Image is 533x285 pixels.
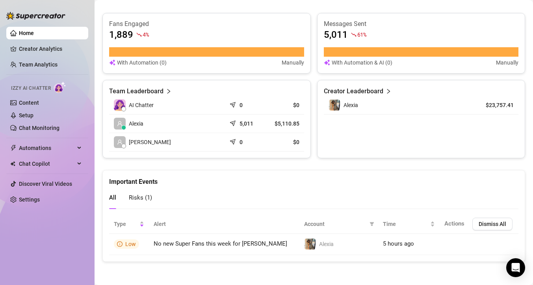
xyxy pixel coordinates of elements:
[114,220,138,228] span: Type
[344,102,358,108] span: Alexia
[378,215,440,234] th: Time
[368,218,376,230] span: filter
[114,99,126,111] img: izzy-ai-chatter-avatar-DDCN_rTZ.svg
[383,240,414,247] span: 5 hours ago
[383,220,429,228] span: Time
[19,30,34,36] a: Home
[19,157,75,170] span: Chat Copilot
[240,120,253,128] article: 5,011
[129,194,152,201] span: Risks ( 1 )
[304,220,366,228] span: Account
[109,87,163,96] article: Team Leaderboard
[324,28,348,41] article: 5,011
[109,58,115,67] img: svg%3e
[240,138,243,146] article: 0
[270,120,299,128] article: $5,110.85
[109,28,133,41] article: 1,889
[240,101,243,109] article: 0
[11,85,51,92] span: Izzy AI Chatter
[117,139,123,145] span: user
[506,258,525,277] div: Open Intercom Messenger
[319,241,334,247] span: Alexia
[444,220,464,227] span: Actions
[478,101,514,109] article: $23,757.41
[329,100,340,111] img: Alexia
[143,31,149,38] span: 4 %
[129,101,154,109] span: AI Chatter
[125,241,136,247] span: Low
[129,119,143,128] span: Alexia
[230,137,238,145] span: send
[324,87,383,96] article: Creator Leaderboard
[129,138,171,146] span: [PERSON_NAME]
[270,101,299,109] article: $0
[136,32,142,37] span: fall
[305,239,316,250] img: Alexia
[109,170,518,187] div: Important Events
[230,118,238,126] span: send
[230,100,238,108] span: send
[479,221,506,227] span: Dismiss All
[10,161,15,167] img: Chat Copilot
[117,58,167,67] article: With Automation (0)
[19,100,39,106] a: Content
[154,240,287,247] span: No new Super Fans this week for [PERSON_NAME]
[332,58,392,67] article: With Automation & AI (0)
[19,196,40,203] a: Settings
[149,215,299,234] th: Alert
[351,32,357,37] span: fall
[117,121,123,126] span: user
[472,218,513,230] button: Dismiss All
[19,43,82,55] a: Creator Analytics
[19,125,59,131] a: Chat Monitoring
[324,58,330,67] img: svg%3e
[10,145,17,151] span: thunderbolt
[54,81,66,93] img: AI Chatter
[19,61,58,68] a: Team Analytics
[282,58,304,67] article: Manually
[19,112,33,118] a: Setup
[109,20,304,28] article: Fans Engaged
[6,12,65,20] img: logo-BBDzfeDw.svg
[370,222,374,226] span: filter
[117,241,123,247] span: info-circle
[109,194,116,201] span: All
[270,138,299,146] article: $0
[19,181,72,187] a: Discover Viral Videos
[357,31,366,38] span: 61 %
[386,87,391,96] span: right
[19,142,75,154] span: Automations
[166,87,171,96] span: right
[109,215,149,234] th: Type
[324,20,519,28] article: Messages Sent
[496,58,518,67] article: Manually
